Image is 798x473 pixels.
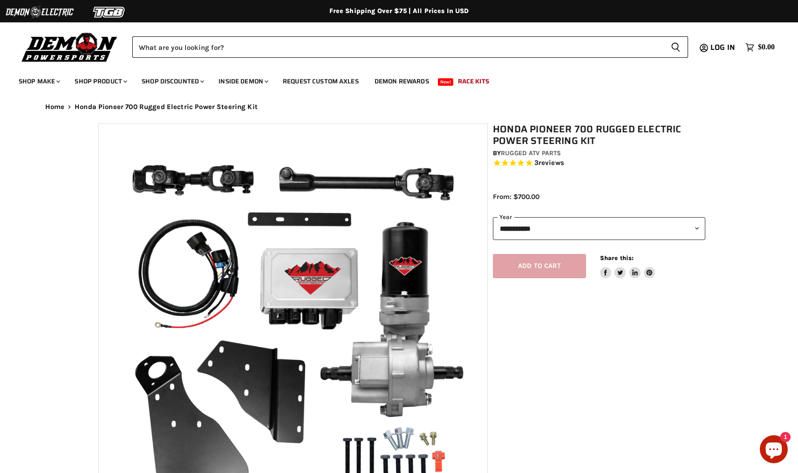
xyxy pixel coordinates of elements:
img: Demon Powersports [19,30,121,63]
span: New! [438,78,454,86]
a: Rugged ATV Parts [501,149,561,157]
select: year [493,217,705,240]
a: Shop Make [12,72,66,91]
form: Product [132,36,688,58]
span: 3 reviews [534,159,564,167]
nav: Breadcrumbs [27,103,772,111]
img: TGB Logo 2 [75,3,144,21]
span: Share this: [600,254,634,261]
span: Log in [710,41,735,53]
inbox-online-store-chat: Shopify online store chat [757,435,791,466]
img: Demon Electric Logo 2 [5,3,75,21]
a: Inside Demon [211,72,274,91]
span: reviews [539,159,564,167]
a: $0.00 [741,41,779,54]
a: Home [45,103,65,111]
a: Log in [706,43,741,52]
a: Request Custom Axles [276,72,366,91]
ul: Main menu [12,68,772,91]
aside: Share this: [600,254,655,279]
a: Shop Product [68,72,133,91]
button: Search [663,36,688,58]
div: Free Shipping Over $75 | All Prices In USD [27,7,772,15]
h1: Honda Pioneer 700 Rugged Electric Power Steering Kit [493,123,705,147]
span: $0.00 [758,43,775,52]
span: Rated 4.7 out of 5 stars 3 reviews [493,158,705,168]
input: Search [132,36,663,58]
span: Honda Pioneer 700 Rugged Electric Power Steering Kit [75,103,258,111]
div: by [493,148,705,158]
a: Race Kits [451,72,496,91]
a: Demon Rewards [368,72,436,91]
a: Shop Discounted [135,72,210,91]
span: From: $700.00 [493,192,539,201]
